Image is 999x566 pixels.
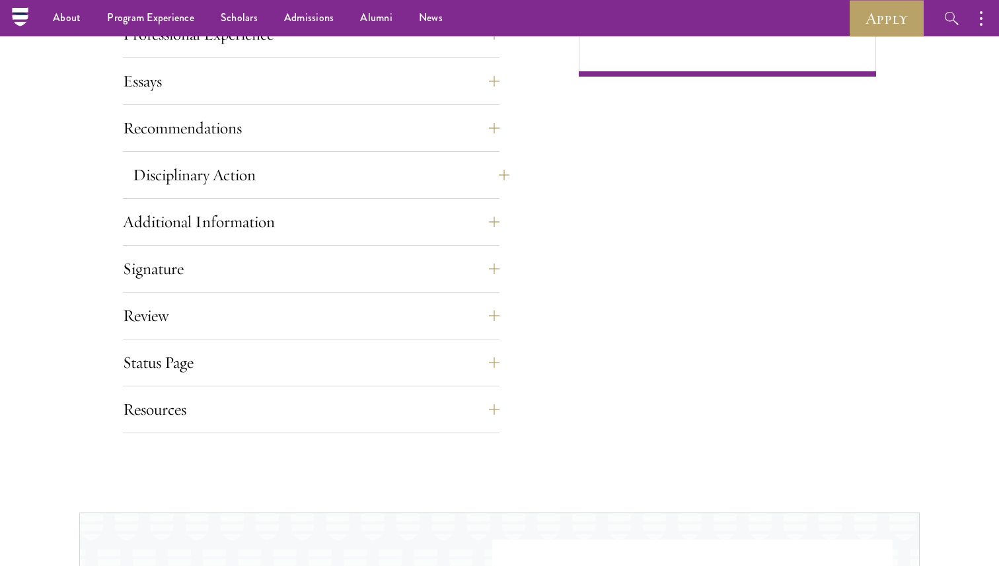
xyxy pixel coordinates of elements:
button: Resources [123,394,499,425]
button: Essays [123,65,499,97]
button: Recommendations [123,112,499,144]
button: Review [123,300,499,332]
button: Status Page [123,347,499,378]
button: Additional Information [123,206,499,238]
button: Signature [123,253,499,285]
button: Disciplinary Action [133,159,509,191]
